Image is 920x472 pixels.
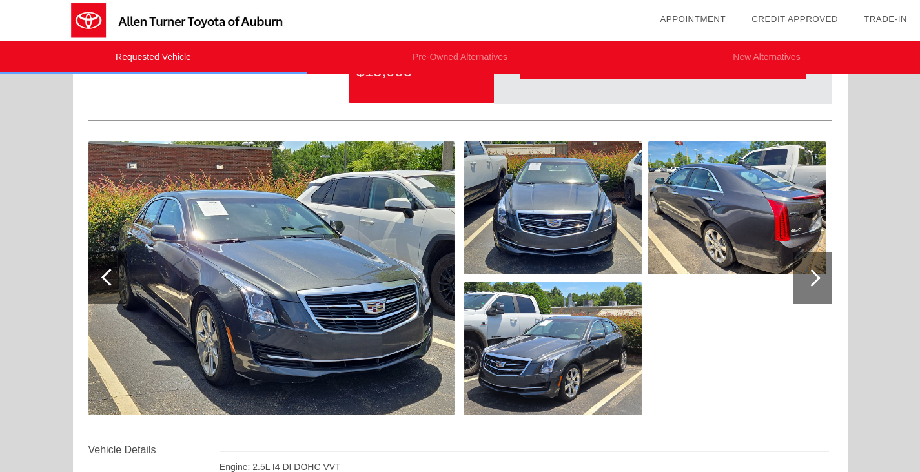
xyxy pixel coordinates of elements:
[88,442,220,458] div: Vehicle Details
[464,141,642,274] img: image.aspx
[864,14,907,24] a: Trade-In
[660,14,726,24] a: Appointment
[464,282,642,415] img: image.aspx
[307,41,613,74] li: Pre-Owned Alternatives
[751,14,838,24] a: Credit Approved
[613,41,920,74] li: New Alternatives
[648,141,826,274] img: image.aspx
[88,82,832,103] div: Quoted on [DATE] 5:06:25 PM
[88,141,455,415] img: image.aspx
